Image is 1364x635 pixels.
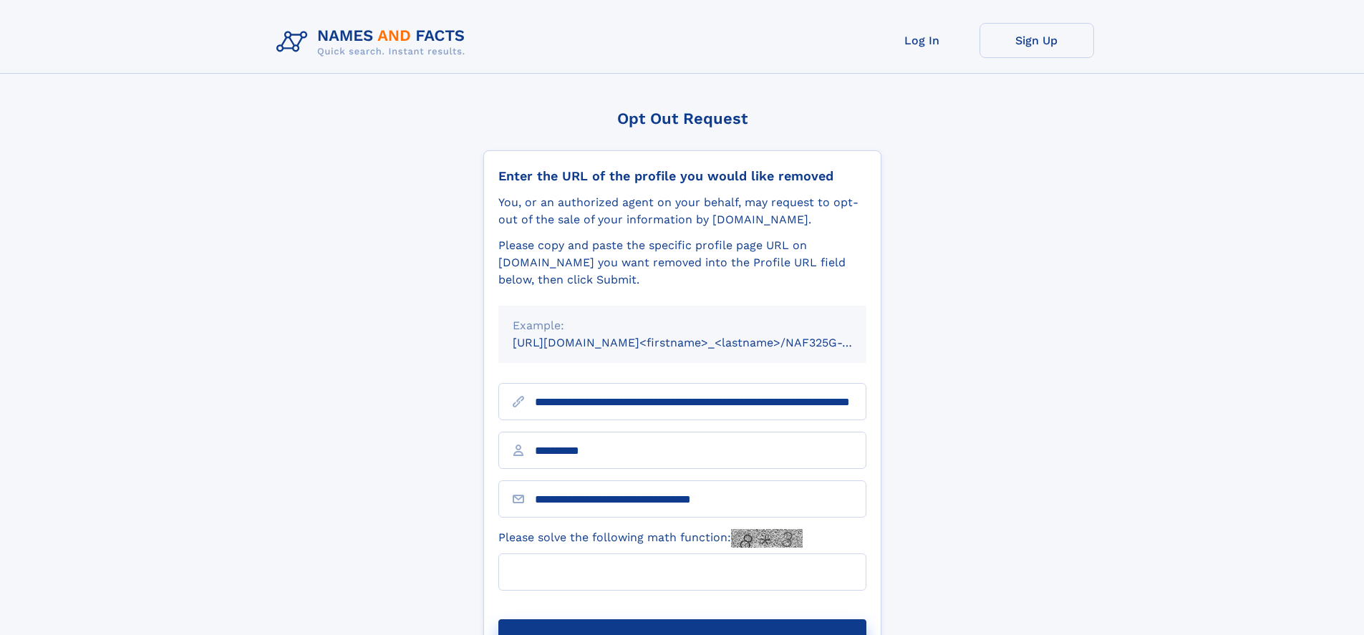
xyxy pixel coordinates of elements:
[498,194,866,228] div: You, or an authorized agent on your behalf, may request to opt-out of the sale of your informatio...
[513,336,894,349] small: [URL][DOMAIN_NAME]<firstname>_<lastname>/NAF325G-xxxxxxxx
[498,237,866,289] div: Please copy and paste the specific profile page URL on [DOMAIN_NAME] you want removed into the Pr...
[513,317,852,334] div: Example:
[498,529,803,548] label: Please solve the following math function:
[865,23,980,58] a: Log In
[483,110,881,127] div: Opt Out Request
[271,23,477,62] img: Logo Names and Facts
[980,23,1094,58] a: Sign Up
[498,168,866,184] div: Enter the URL of the profile you would like removed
